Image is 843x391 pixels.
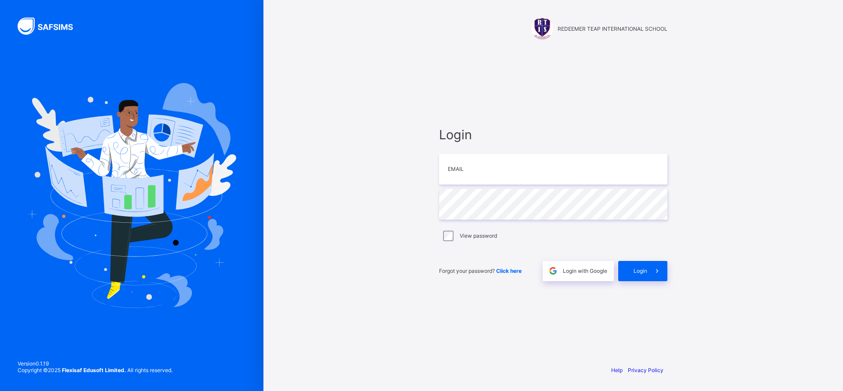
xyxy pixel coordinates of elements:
[439,127,667,142] span: Login
[563,268,607,274] span: Login with Google
[460,232,497,239] label: View password
[548,266,558,276] img: google.396cfc9801f0270233282035f929180a.svg
[558,25,667,32] span: REDEEMER TEAP INTERNATIONAL SCHOOL
[439,268,522,274] span: Forgot your password?
[18,360,173,367] span: Version 0.1.19
[18,18,83,35] img: SAFSIMS Logo
[628,367,663,373] a: Privacy Policy
[611,367,623,373] a: Help
[496,268,522,274] a: Click here
[18,367,173,373] span: Copyright © 2025 All rights reserved.
[634,268,647,274] span: Login
[27,83,236,308] img: Hero Image
[62,367,126,373] strong: Flexisaf Edusoft Limited.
